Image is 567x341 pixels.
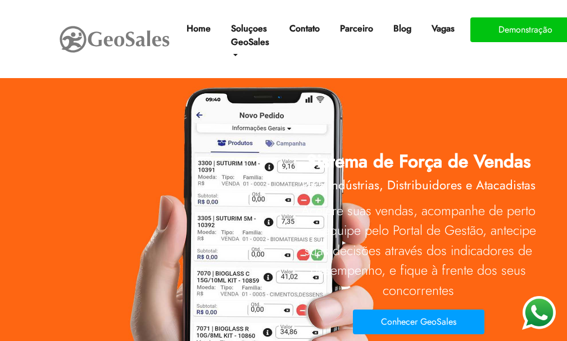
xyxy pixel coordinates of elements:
a: Soluçoes GeoSales [226,17,274,67]
h2: Para Indústrias, Distribuidores e Atacadistas [292,178,545,198]
a: Blog [389,17,416,40]
span: Sistema de Força de Vendas [306,148,531,174]
p: Acelere suas vendas, acompanhe de perto sua equipe pelo Portal de Gestão, antecipe suas decisões ... [292,201,545,301]
a: Parceiro [335,17,378,40]
button: Conhecer GeoSales [353,310,484,334]
img: GeoSales [58,24,171,55]
a: Vagas [427,17,459,40]
img: WhatsApp [522,296,556,330]
a: Home [182,17,215,40]
a: Contato [285,17,324,40]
